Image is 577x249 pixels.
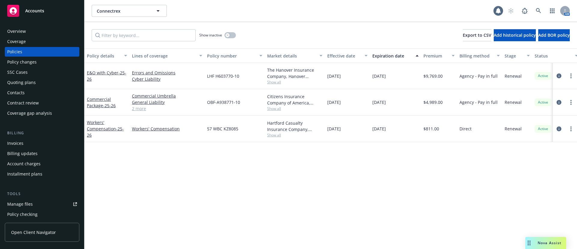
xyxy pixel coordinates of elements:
a: General Liability [132,99,202,105]
button: Stage [502,48,532,63]
span: Agency - Pay in full [459,99,498,105]
span: - 25-26 [103,103,116,108]
div: Policy details [87,53,121,59]
span: Nova Assist [538,240,561,245]
a: Coverage gap analysis [5,108,79,118]
div: Policies [7,47,22,57]
div: Policy number [207,53,256,59]
span: $811.00 [423,126,439,132]
a: Account charges [5,159,79,169]
div: Premium [423,53,448,59]
span: Export to CSV [463,32,491,38]
span: OBF-A938771-10 [207,99,240,105]
a: circleInformation [555,99,563,106]
a: Policy checking [5,210,79,219]
div: Effective date [327,53,361,59]
div: Lines of coverage [132,53,196,59]
div: Contract review [7,98,39,108]
div: SSC Cases [7,67,28,77]
span: Show inactive [199,33,222,38]
a: Contacts [5,88,79,98]
a: SSC Cases [5,67,79,77]
a: Invoices [5,139,79,148]
span: Show all [267,106,322,111]
div: Citizens Insurance Company of America, Hanover Insurance Group [267,93,322,106]
a: Workers' Compensation [132,126,202,132]
div: Overview [7,26,26,36]
span: Add BOR policy [538,32,570,38]
span: Show all [267,132,322,138]
span: Renewal [505,73,522,79]
span: [DATE] [372,126,386,132]
a: Installment plans [5,169,79,179]
span: Accounts [25,8,44,13]
span: [DATE] [327,126,341,132]
div: The Hanover Insurance Company, Hanover Insurance Group [267,67,322,79]
a: more [567,125,575,132]
button: Expiration date [370,48,421,63]
div: Billing method [459,53,493,59]
a: Start snowing [505,5,517,17]
span: [DATE] [372,73,386,79]
span: $4,989.00 [423,99,443,105]
a: 2 more [132,105,202,112]
div: Status [535,53,571,59]
a: Accounts [5,2,79,19]
a: Quoting plans [5,78,79,87]
a: Switch app [546,5,558,17]
a: more [567,72,575,79]
a: Workers' Compensation [87,120,124,138]
button: Export to CSV [463,29,491,41]
a: Manage files [5,199,79,209]
span: LHF H603770-10 [207,73,239,79]
a: Contract review [5,98,79,108]
span: [DATE] [372,99,386,105]
button: Premium [421,48,457,63]
div: Stage [505,53,523,59]
a: Search [533,5,545,17]
span: Open Client Navigator [11,229,56,235]
a: Overview [5,26,79,36]
span: Agency - Pay in full [459,73,498,79]
span: Renewal [505,99,522,105]
a: Commercial Umbrella [132,93,202,99]
span: Add historical policy [494,32,536,38]
span: Active [537,73,549,79]
button: Policy details [84,48,130,63]
div: Market details [267,53,316,59]
div: Policy checking [7,210,38,219]
span: [DATE] [327,99,341,105]
button: Billing method [457,48,502,63]
span: Direct [459,126,472,132]
div: Contacts [7,88,25,98]
button: Effective date [325,48,370,63]
span: Active [537,126,549,132]
a: Billing updates [5,149,79,158]
button: Add historical policy [494,29,536,41]
a: Policy changes [5,57,79,67]
div: Drag to move [525,237,533,249]
a: Cyber Liability [132,76,202,82]
div: Billing [5,130,79,136]
div: Quoting plans [7,78,36,87]
div: Tools [5,191,79,197]
div: Manage files [7,199,33,209]
button: Policy number [205,48,265,63]
button: Lines of coverage [130,48,205,63]
a: Commercial Package [87,96,116,108]
span: Connectrex [97,8,149,14]
button: Nova Assist [525,237,566,249]
div: Coverage [7,37,26,46]
div: Policy changes [7,57,37,67]
a: Coverage [5,37,79,46]
a: Report a Bug [519,5,531,17]
div: Installment plans [7,169,42,179]
a: Policies [5,47,79,57]
span: Active [537,100,549,105]
span: Show all [267,79,322,85]
a: E&O with Cyber [87,70,126,82]
a: more [567,99,575,106]
span: Renewal [505,126,522,132]
span: $9,769.00 [423,73,443,79]
div: Account charges [7,159,41,169]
